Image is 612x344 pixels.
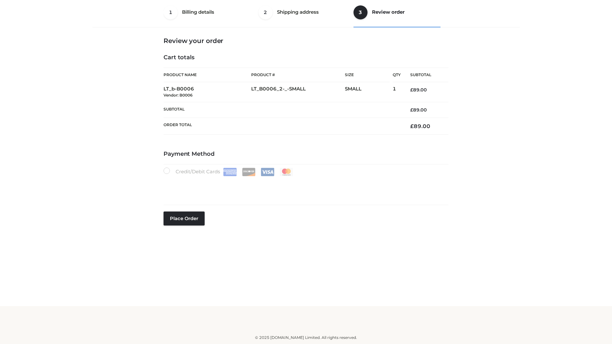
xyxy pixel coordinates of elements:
h4: Payment Method [164,151,448,158]
h4: Cart totals [164,54,448,61]
span: £ [410,87,413,93]
img: Discover [242,168,256,176]
bdi: 89.00 [410,123,430,129]
bdi: 89.00 [410,87,427,93]
img: Amex [223,168,237,176]
th: Product # [251,68,345,82]
span: £ [410,123,414,129]
th: Qty [393,68,401,82]
th: Subtotal [164,102,401,118]
iframe: Secure payment input frame [162,175,447,198]
td: LT_B0006_2-_-SMALL [251,82,345,102]
th: Product Name [164,68,251,82]
th: Order Total [164,118,401,135]
label: Credit/Debit Cards [164,168,294,176]
th: Size [345,68,390,82]
img: Visa [261,168,274,176]
td: 1 [393,82,401,102]
small: Vendor: B0006 [164,93,193,97]
td: LT_b-B0006 [164,82,251,102]
span: £ [410,107,413,113]
bdi: 89.00 [410,107,427,113]
button: Place order [164,211,205,226]
img: Mastercard [280,168,293,176]
th: Subtotal [401,68,448,82]
td: SMALL [345,82,393,102]
h3: Review your order [164,37,448,45]
div: © 2025 [DOMAIN_NAME] Limited. All rights reserved. [95,334,517,341]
